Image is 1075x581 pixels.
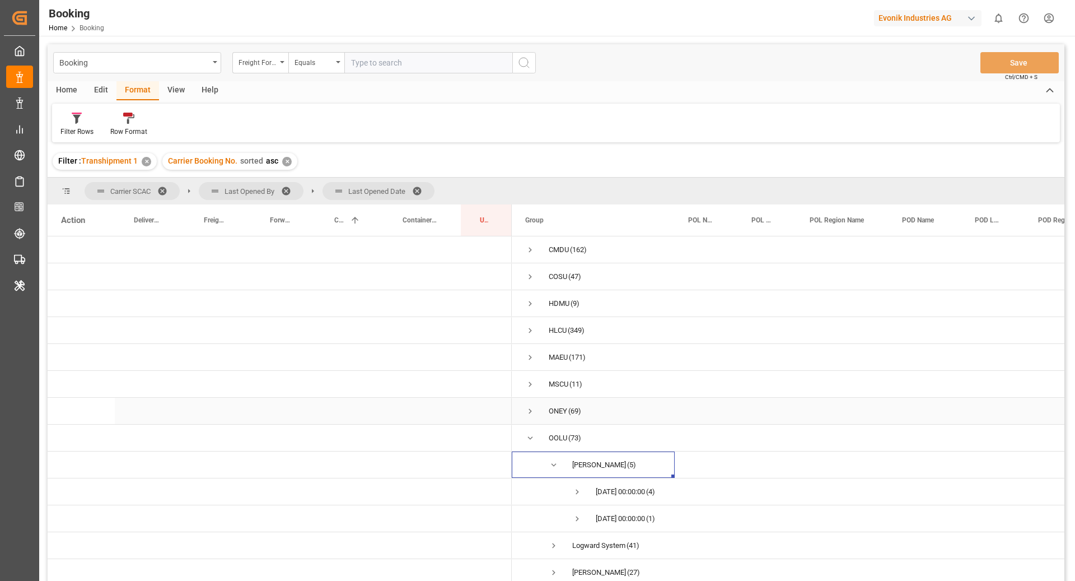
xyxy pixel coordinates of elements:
[549,318,567,343] div: HLCU
[549,291,569,317] div: HDMU
[480,216,488,224] span: Update Last Opened By
[134,216,161,224] span: Delivery No.
[568,318,585,343] span: (349)
[232,52,288,73] button: open menu
[48,505,512,532] div: Press SPACE to select this row.
[348,187,405,196] span: Last Opened Date
[49,5,104,22] div: Booking
[58,156,81,165] span: Filter :
[596,479,645,505] div: [DATE] 00:00:00
[596,506,645,532] div: [DATE] 00:00:00
[568,425,581,451] span: (73)
[86,81,116,100] div: Edit
[627,452,636,478] span: (5)
[282,157,292,166] div: ✕
[48,344,512,371] div: Press SPACE to select this row.
[240,156,263,165] span: sorted
[168,156,237,165] span: Carrier Booking No.
[646,506,655,532] span: (1)
[142,157,151,166] div: ✕
[874,10,981,26] div: Evonik Industries AG
[569,371,582,397] span: (11)
[1011,6,1036,31] button: Help Center
[549,237,569,263] div: CMDU
[110,187,151,196] span: Carrier SCAC
[874,7,986,29] button: Evonik Industries AG
[810,216,864,224] span: POL Region Name
[49,24,67,32] a: Home
[980,52,1059,73] button: Save
[193,81,227,100] div: Help
[48,425,512,452] div: Press SPACE to select this row.
[61,215,85,225] div: Action
[110,127,147,137] div: Row Format
[116,81,159,100] div: Format
[270,216,292,224] span: Forwarder Name
[48,236,512,263] div: Press SPACE to select this row.
[525,216,544,224] span: Group
[1038,216,1074,224] span: POD Region
[59,55,209,69] div: Booking
[1005,73,1037,81] span: Ctrl/CMD + S
[239,55,277,68] div: Freight Forwarder's Reference No.
[975,216,1001,224] span: POD Locode
[48,263,512,290] div: Press SPACE to select this row.
[48,371,512,398] div: Press SPACE to select this row.
[403,216,437,224] span: Container No.
[334,216,345,224] span: Carrier Booking No.
[571,291,579,317] span: (9)
[159,81,193,100] div: View
[53,52,221,73] button: open menu
[570,237,587,263] span: (162)
[549,398,567,424] div: ONEY
[627,533,639,559] span: (41)
[204,216,227,224] span: Freight Forwarder's Reference No.
[81,156,138,165] span: Transhipment 1
[549,264,567,290] div: COSU
[48,398,512,425] div: Press SPACE to select this row.
[568,264,581,290] span: (47)
[902,216,934,224] span: POD Name
[751,216,773,224] span: POL Locode
[288,52,344,73] button: open menu
[225,187,274,196] span: Last Opened By
[986,6,1011,31] button: show 0 new notifications
[549,371,568,397] div: MSCU
[572,533,625,559] div: Logward System
[549,425,567,451] div: OOLU
[549,345,568,370] div: MAEU
[572,452,626,478] div: [PERSON_NAME]
[646,479,655,505] span: (4)
[48,317,512,344] div: Press SPACE to select this row.
[295,55,333,68] div: Equals
[48,81,86,100] div: Home
[60,127,94,137] div: Filter Rows
[266,156,278,165] span: asc
[569,345,586,370] span: (171)
[48,452,512,478] div: Press SPACE to select this row.
[48,290,512,317] div: Press SPACE to select this row.
[568,398,581,424] span: (69)
[48,532,512,559] div: Press SPACE to select this row.
[48,478,512,505] div: Press SPACE to select this row.
[688,216,714,224] span: POL Name
[512,52,536,73] button: search button
[344,52,512,73] input: Type to search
